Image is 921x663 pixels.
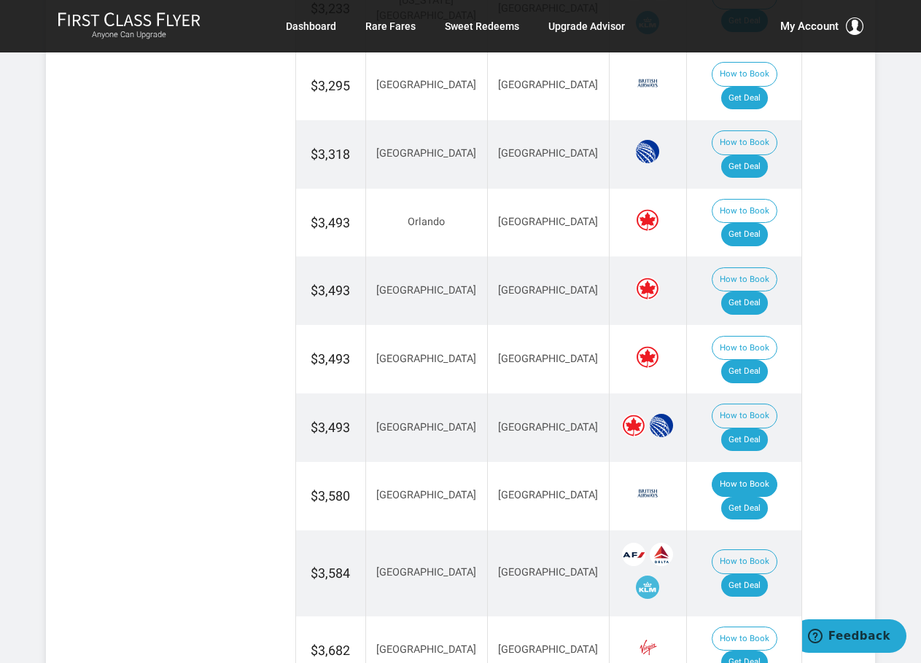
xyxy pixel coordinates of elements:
span: $3,580 [311,488,350,503]
span: $3,493 [311,283,350,298]
span: [GEOGRAPHIC_DATA] [376,566,476,578]
a: Get Deal [721,87,768,110]
span: Air Canada [636,345,659,369]
span: $3,584 [311,565,350,581]
span: $3,682 [311,643,350,658]
a: Dashboard [286,13,336,39]
button: How to Book [712,404,777,428]
a: Get Deal [721,497,768,520]
span: [GEOGRAPHIC_DATA] [376,79,476,91]
button: How to Book [712,472,777,497]
a: Get Deal [721,360,768,383]
span: [GEOGRAPHIC_DATA] [498,421,598,433]
button: My Account [780,17,863,35]
span: Air Canada [636,208,659,232]
span: [GEOGRAPHIC_DATA] [376,353,476,365]
a: Get Deal [721,428,768,452]
img: First Class Flyer [58,12,201,27]
span: $3,493 [311,420,350,435]
span: Orlando [408,216,445,228]
span: [GEOGRAPHIC_DATA] [498,489,598,501]
span: [GEOGRAPHIC_DATA] [498,147,598,160]
span: Air France [622,543,645,566]
span: Virgin Atlantic [636,636,659,659]
small: Anyone Can Upgrade [58,30,201,40]
span: [GEOGRAPHIC_DATA] [376,284,476,297]
span: [GEOGRAPHIC_DATA] [498,643,598,656]
span: KLM [636,576,659,599]
iframe: Opens a widget where you can find more information [802,619,906,656]
button: How to Book [712,62,777,87]
span: $3,295 [311,78,350,93]
span: Air Canada [622,414,645,437]
span: [GEOGRAPHIC_DATA] [498,284,598,297]
a: Get Deal [721,155,768,178]
span: [GEOGRAPHIC_DATA] [498,79,598,91]
span: $3,493 [311,351,350,366]
span: British Airways [636,482,659,505]
span: [GEOGRAPHIC_DATA] [498,216,598,228]
a: Get Deal [721,223,768,246]
span: Delta Airlines [650,543,673,566]
button: How to Book [712,199,777,224]
a: First Class FlyerAnyone Can Upgrade [58,12,201,41]
a: Upgrade Advisor [548,13,625,39]
span: United [636,140,659,163]
span: [GEOGRAPHIC_DATA] [376,643,476,656]
span: British Airways [636,71,659,95]
span: [GEOGRAPHIC_DATA] [498,566,598,578]
button: How to Book [712,130,777,155]
a: Rare Fares [365,13,416,39]
a: Get Deal [721,291,768,315]
button: How to Book [712,267,777,292]
button: How to Book [712,336,777,361]
span: [GEOGRAPHIC_DATA] [376,147,476,160]
span: United [650,414,673,437]
span: $3,318 [311,146,350,162]
span: Air Canada [636,277,659,300]
span: [GEOGRAPHIC_DATA] [376,421,476,433]
span: [GEOGRAPHIC_DATA] [498,353,598,365]
span: My Account [780,17,839,35]
a: Sweet Redeems [445,13,519,39]
button: How to Book [712,627,777,651]
a: Get Deal [721,574,768,597]
span: [GEOGRAPHIC_DATA] [376,489,476,501]
button: How to Book [712,549,777,574]
span: $3,493 [311,215,350,230]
